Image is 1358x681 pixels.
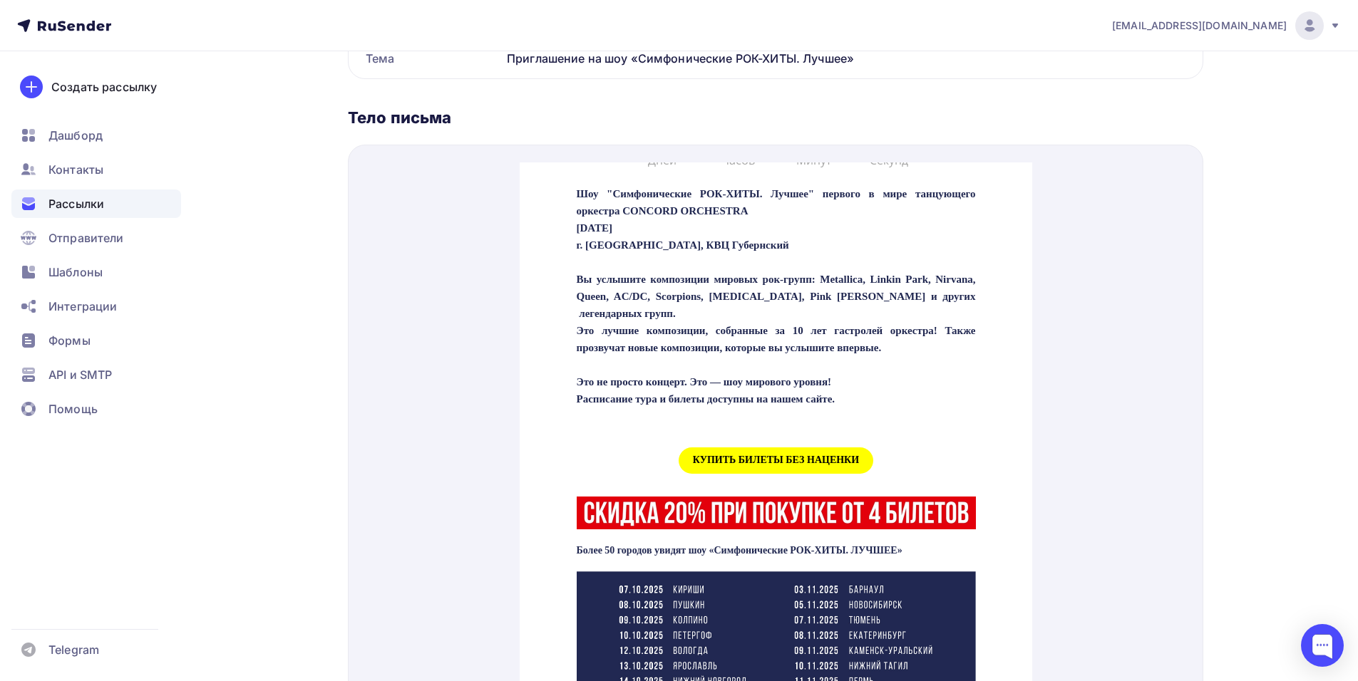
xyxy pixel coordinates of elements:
a: Отправители [11,224,181,252]
div: Тема [349,38,501,78]
span: Помощь [48,400,98,417]
span: API и SMTP [48,366,112,383]
span: Контакты [48,161,103,178]
strong: Более 50 городов увидят шоу «Симфонические РОК-ХИТЫ. ЛУЧШЕЕ» [57,383,383,393]
div: Создать рассылку [51,78,157,95]
span: Шаблоны [48,264,103,281]
span: Интеграции [48,298,117,315]
div: Приглашение на шоу «Симфонические РОК-ХИТЫ. Лучшее» [501,38,1203,78]
span: [EMAIL_ADDRESS][DOMAIN_NAME] [1112,19,1287,33]
div: Тело письма [348,108,1203,128]
a: Дашборд [11,121,181,150]
a: Контакты [11,155,181,184]
span: Рассылки [48,195,104,212]
a: Формы [11,326,181,355]
a: [EMAIL_ADDRESS][DOMAIN_NAME] [1112,11,1341,40]
span: Формы [48,332,91,349]
a: КУПИТЬ БИЛЕТЫ БЕЗ НАЦЕНКИ [159,285,354,311]
p: Шоу "Симфонические РОК-ХИТЫ. Лучшее" первого в мире танцующего оркестра CONCORD ORCHESTRA [DATE] ... [57,23,456,262]
span: Отправители [48,229,124,246]
a: Рассылки [11,189,181,218]
span: Telegram [48,641,99,658]
span: Дашборд [48,127,103,144]
a: Шаблоны [11,258,181,286]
